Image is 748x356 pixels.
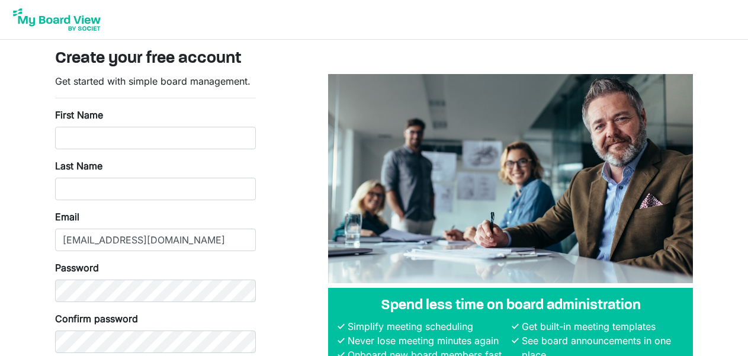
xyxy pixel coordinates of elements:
[55,49,694,69] h3: Create your free account
[519,319,683,333] li: Get built-in meeting templates
[9,5,104,34] img: My Board View Logo
[345,333,509,348] li: Never lose meeting minutes again
[345,319,509,333] li: Simplify meeting scheduling
[55,75,251,87] span: Get started with simple board management.
[55,159,102,173] label: Last Name
[55,261,99,275] label: Password
[55,210,79,224] label: Email
[55,108,103,122] label: First Name
[338,297,683,315] h4: Spend less time on board administration
[55,312,138,326] label: Confirm password
[328,74,693,283] img: A photograph of board members sitting at a table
